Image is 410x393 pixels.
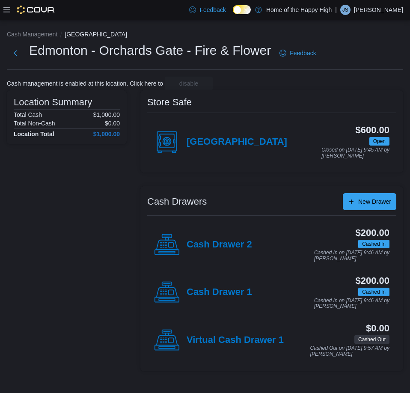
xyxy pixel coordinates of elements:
[358,288,389,296] span: Cashed In
[7,80,163,87] p: Cash management is enabled at this location. Click here to
[354,335,389,344] span: Cashed Out
[147,196,207,207] h3: Cash Drawers
[93,131,120,137] h4: $1,000.00
[356,228,389,238] h3: $200.00
[343,193,396,210] button: New Drawer
[14,131,54,137] h4: Location Total
[358,336,386,343] span: Cashed Out
[335,5,337,15] p: |
[93,111,120,118] p: $1,000.00
[187,335,284,346] h4: Virtual Cash Drawer 1
[14,97,92,107] h3: Location Summary
[354,5,403,15] p: [PERSON_NAME]
[369,137,389,146] span: Open
[147,97,192,107] h3: Store Safe
[358,197,391,206] span: New Drawer
[310,345,389,357] p: Cashed Out on [DATE] 9:57 AM by [PERSON_NAME]
[276,45,319,62] a: Feedback
[179,79,198,88] span: disable
[17,6,55,14] img: Cova
[358,240,389,248] span: Cashed In
[199,6,226,14] span: Feedback
[14,111,42,118] h6: Total Cash
[342,5,348,15] span: JS
[314,250,389,262] p: Cashed In on [DATE] 9:46 AM by [PERSON_NAME]
[266,5,332,15] p: Home of the Happy High
[7,45,24,62] button: Next
[7,31,57,38] button: Cash Management
[290,49,316,57] span: Feedback
[29,42,271,59] h1: Edmonton - Orchards Gate - Fire & Flower
[165,77,213,90] button: disable
[233,5,251,14] input: Dark Mode
[373,137,386,145] span: Open
[356,125,389,135] h3: $600.00
[7,30,403,40] nav: An example of EuiBreadcrumbs
[187,137,287,148] h4: [GEOGRAPHIC_DATA]
[186,1,229,18] a: Feedback
[356,276,389,286] h3: $200.00
[14,120,55,127] h6: Total Non-Cash
[187,239,252,250] h4: Cash Drawer 2
[314,298,389,310] p: Cashed In on [DATE] 9:46 AM by [PERSON_NAME]
[321,147,389,159] p: Closed on [DATE] 9:45 AM by [PERSON_NAME]
[187,287,252,298] h4: Cash Drawer 1
[233,14,233,15] span: Dark Mode
[65,31,127,38] button: [GEOGRAPHIC_DATA]
[366,323,389,333] h3: $0.00
[340,5,351,15] div: Jesse Singh
[362,240,386,248] span: Cashed In
[105,120,120,127] p: $0.00
[362,288,386,296] span: Cashed In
